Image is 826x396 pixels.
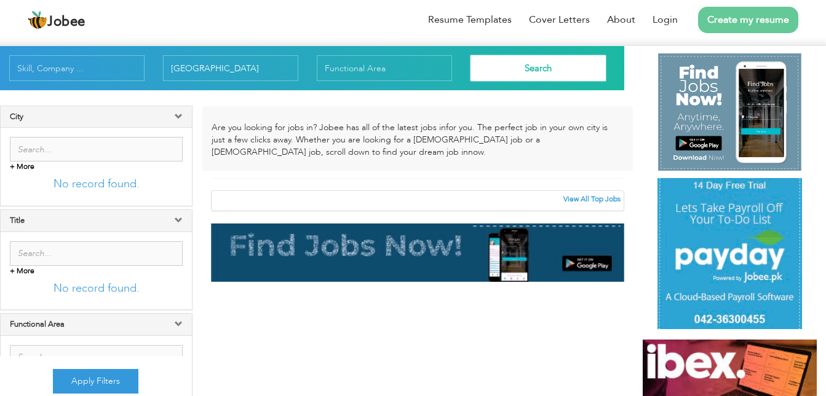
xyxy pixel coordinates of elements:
button: Search [471,55,606,81]
a: View All Top Jobs [563,194,621,204]
a: Cover Letters [529,13,590,27]
span: + More [10,266,34,276]
a: Jobee [28,10,85,30]
input: Search... [10,137,183,161]
h4: No record found. [19,178,173,190]
img: mobile-app-banner.png [658,53,801,171]
img: payday_banner.jpg [657,178,801,329]
input: Search... [10,345,183,370]
p: Are you looking for jobs in ? Jobee has all of the latest jobs in for you. The perfect job in you... [212,122,624,158]
h4: No record found. [19,282,173,295]
input: City [163,55,298,81]
input: Search... [10,241,183,266]
span: City [10,111,23,122]
a: Create my resume [698,7,798,33]
span: + More [10,161,34,171]
span: Functional Area [10,319,65,330]
img: jobee.io [28,10,47,30]
a: Login [653,13,678,27]
span: Jobee [47,15,85,29]
span: Title [10,215,25,226]
a: Resume Templates [428,13,512,27]
a: About [607,13,635,27]
img: jobee-mobile-h-banner.gif [211,223,624,282]
input: Skill, Company ... [9,55,145,81]
button: Apply Filters [53,369,138,394]
input: Functional Area [317,55,452,81]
